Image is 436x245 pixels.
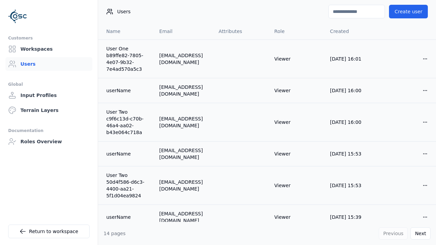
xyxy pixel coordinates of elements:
[274,214,319,220] div: Viewer
[274,182,319,189] div: Viewer
[8,127,90,135] div: Documentation
[98,23,154,39] th: Name
[213,23,269,39] th: Attributes
[274,55,319,62] div: Viewer
[325,23,380,39] th: Created
[274,150,319,157] div: Viewer
[154,23,213,39] th: Email
[106,109,149,136] a: User Two c9f6c13d-c70b-46a4-aa02-b43e064c718a
[159,210,208,224] div: [EMAIL_ADDRESS][DOMAIN_NAME]
[5,135,92,148] a: Roles Overview
[5,103,92,117] a: Terrain Layers
[104,231,126,236] span: 14 pages
[159,84,208,97] div: [EMAIL_ADDRESS][DOMAIN_NAME]
[274,87,319,94] div: Viewer
[159,115,208,129] div: [EMAIL_ADDRESS][DOMAIN_NAME]
[274,119,319,126] div: Viewer
[106,150,149,157] a: userName
[8,7,27,26] img: Logo
[117,8,130,15] span: Users
[106,172,149,199] a: User Two 50d4f586-d6c3-4400-aa21-5f1d04ea9824
[5,42,92,56] a: Workspaces
[330,214,375,220] div: [DATE] 15:39
[269,23,325,39] th: Role
[159,52,208,66] div: [EMAIL_ADDRESS][DOMAIN_NAME]
[5,88,92,102] a: Input Profiles
[330,182,375,189] div: [DATE] 15:53
[410,227,431,240] button: Next
[8,34,90,42] div: Customers
[330,87,375,94] div: [DATE] 16:00
[8,80,90,88] div: Global
[330,119,375,126] div: [DATE] 16:00
[330,150,375,157] div: [DATE] 15:53
[106,45,149,72] a: User One b89ffe82-7805-4e07-9b32-7e4ad570a5c3
[5,57,92,71] a: Users
[330,55,375,62] div: [DATE] 16:01
[159,147,208,161] div: [EMAIL_ADDRESS][DOMAIN_NAME]
[106,87,149,94] a: userName
[8,225,90,238] a: Return to workspace
[389,5,428,18] button: Create user
[159,179,208,192] div: [EMAIL_ADDRESS][DOMAIN_NAME]
[106,214,149,220] a: userName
